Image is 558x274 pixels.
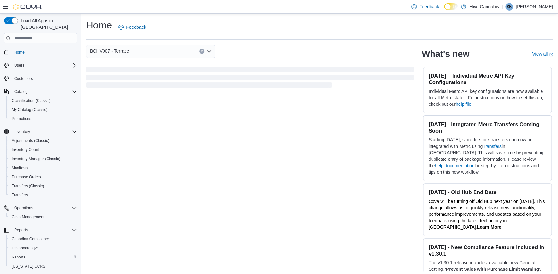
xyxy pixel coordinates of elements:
[9,182,77,190] span: Transfers (Classic)
[12,226,77,234] span: Reports
[429,137,546,175] p: Starting [DATE], store-to-store transfers can now be integrated with Metrc using in [GEOGRAPHIC_D...
[12,128,33,136] button: Inventory
[6,114,80,123] button: Promotions
[12,88,77,95] span: Catalog
[429,121,546,134] h3: [DATE] - Integrated Metrc Transfers Coming Soon
[6,235,80,244] button: Canadian Compliance
[429,88,546,107] p: Individual Metrc API key configurations are now available for all Metrc states. For instructions ...
[9,106,50,114] a: My Catalog (Classic)
[9,262,77,270] span: Washington CCRS
[9,106,77,114] span: My Catalog (Classic)
[12,107,48,112] span: My Catalog (Classic)
[12,174,41,180] span: Purchase Orders
[6,181,80,191] button: Transfers (Classic)
[429,244,546,257] h3: [DATE] - New Compliance Feature Included in v1.30.1
[12,138,49,143] span: Adjustments (Classic)
[12,204,36,212] button: Operations
[1,61,80,70] button: Users
[9,115,77,123] span: Promotions
[9,235,52,243] a: Canadian Compliance
[9,253,28,261] a: Reports
[422,49,469,59] h2: What's new
[477,225,501,230] a: Learn More
[1,87,80,96] button: Catalog
[14,50,25,55] span: Home
[206,49,212,54] button: Open list of options
[14,227,28,233] span: Reports
[6,172,80,181] button: Purchase Orders
[9,164,77,172] span: Manifests
[86,19,112,32] h1: Home
[6,145,80,154] button: Inventory Count
[6,136,80,145] button: Adjustments (Classic)
[12,98,51,103] span: Classification (Classic)
[446,267,539,272] strong: Prevent Sales with Purchase Limit Warning
[444,3,458,10] input: Dark Mode
[14,89,27,94] span: Catalog
[12,246,38,251] span: Dashboards
[12,88,30,95] button: Catalog
[532,51,553,57] a: View allExternal link
[9,244,77,252] span: Dashboards
[116,21,148,34] a: Feedback
[9,213,47,221] a: Cash Management
[6,96,80,105] button: Classification (Classic)
[12,204,77,212] span: Operations
[12,165,28,170] span: Manifests
[549,53,553,57] svg: External link
[12,128,77,136] span: Inventory
[6,105,80,114] button: My Catalog (Classic)
[12,214,44,220] span: Cash Management
[9,164,31,172] a: Manifests
[419,4,439,10] span: Feedback
[14,129,30,134] span: Inventory
[6,253,80,262] button: Reports
[429,72,546,85] h3: [DATE] – Individual Metrc API Key Configurations
[516,3,553,11] p: [PERSON_NAME]
[9,173,44,181] a: Purchase Orders
[483,144,502,149] a: Transfers
[6,163,80,172] button: Manifests
[1,225,80,235] button: Reports
[86,68,414,89] span: Loading
[1,127,80,136] button: Inventory
[126,24,146,30] span: Feedback
[13,4,42,10] img: Cova
[9,244,40,252] a: Dashboards
[456,102,471,107] a: help file
[12,264,45,269] span: [US_STATE] CCRS
[429,189,546,195] h3: [DATE] - Old Hub End Date
[501,3,503,11] p: |
[9,97,53,104] a: Classification (Classic)
[6,213,80,222] button: Cash Management
[9,253,77,261] span: Reports
[6,244,80,253] a: Dashboards
[12,61,77,69] span: Users
[12,236,50,242] span: Canadian Compliance
[14,63,24,68] span: Users
[1,203,80,213] button: Operations
[6,262,80,271] button: [US_STATE] CCRS
[9,191,30,199] a: Transfers
[12,48,77,56] span: Home
[9,182,47,190] a: Transfers (Classic)
[9,146,42,154] a: Inventory Count
[12,255,25,260] span: Reports
[1,47,80,57] button: Home
[469,3,499,11] p: Hive Cannabis
[429,199,545,230] span: Cova will be turning off Old Hub next year on [DATE]. This change allows us to quickly release ne...
[12,156,60,161] span: Inventory Manager (Classic)
[12,74,77,82] span: Customers
[18,17,77,30] span: Load All Apps in [GEOGRAPHIC_DATA]
[9,146,77,154] span: Inventory Count
[14,205,33,211] span: Operations
[12,192,28,198] span: Transfers
[90,47,129,55] span: BCHV007 - Terrace
[9,137,52,145] a: Adjustments (Classic)
[9,173,77,181] span: Purchase Orders
[6,154,80,163] button: Inventory Manager (Classic)
[1,74,80,83] button: Customers
[12,75,36,82] a: Customers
